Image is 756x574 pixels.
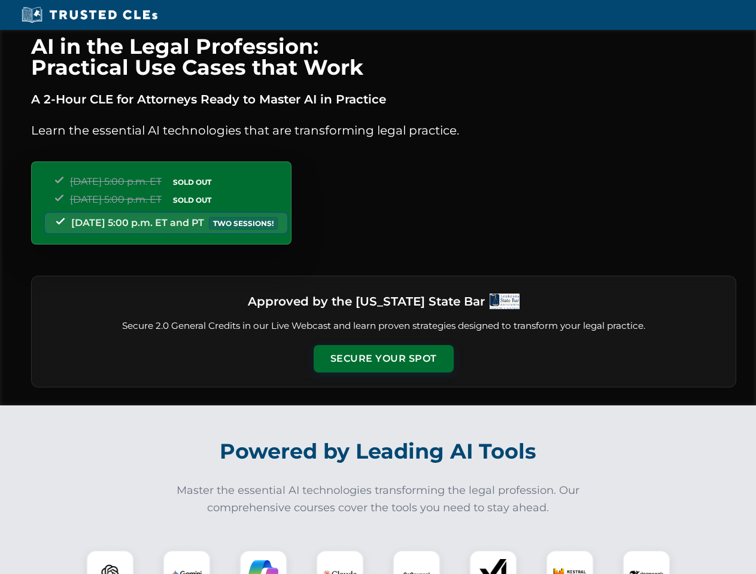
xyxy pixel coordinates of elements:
[169,194,215,206] span: SOLD OUT
[31,36,736,78] h1: AI in the Legal Profession: Practical Use Cases that Work
[31,121,736,140] p: Learn the essential AI technologies that are transforming legal practice.
[70,176,162,187] span: [DATE] 5:00 p.m. ET
[490,294,520,309] img: Logo
[70,194,162,205] span: [DATE] 5:00 p.m. ET
[169,176,215,188] span: SOLD OUT
[169,482,588,517] p: Master the essential AI technologies transforming the legal profession. Our comprehensive courses...
[47,430,710,472] h2: Powered by Leading AI Tools
[46,319,721,333] p: Secure 2.0 General Credits in our Live Webcast and learn proven strategies designed to transform ...
[18,6,161,24] img: Trusted CLEs
[31,90,736,109] p: A 2-Hour CLE for Attorneys Ready to Master AI in Practice
[248,291,485,312] h3: Approved by the [US_STATE] State Bar
[314,345,454,373] button: Secure Your Spot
